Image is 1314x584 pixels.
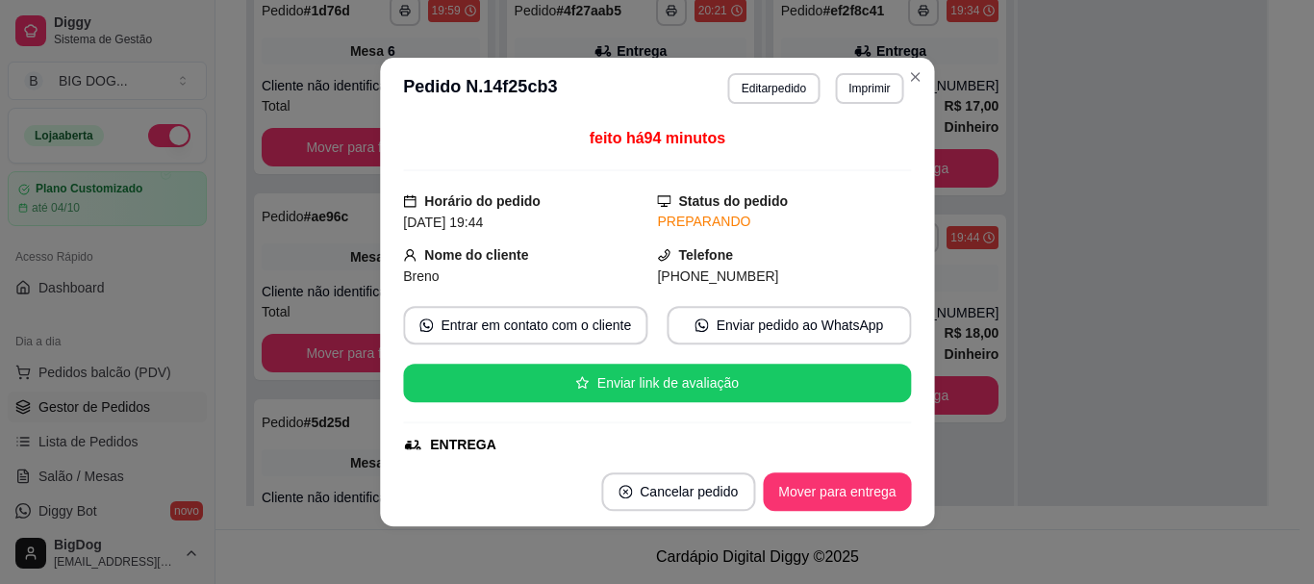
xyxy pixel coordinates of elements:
span: star [575,376,589,390]
span: whats-app [695,318,708,332]
span: feito há 94 minutos [589,130,724,146]
span: close-circle [619,485,632,498]
h3: Pedido N. 14f25cb3 [403,73,557,104]
strong: Nome do cliente [424,247,528,263]
button: Mover para entrega [763,472,911,511]
strong: Status do pedido [678,193,788,209]
button: Editarpedido [727,73,819,104]
button: Imprimir [835,73,903,104]
strong: Telefone [678,247,733,263]
span: phone [657,248,670,262]
button: starEnviar link de avaliação [403,364,911,402]
span: Breno [403,268,439,284]
button: close-circleCancelar pedido [601,472,755,511]
span: [DATE] 19:44 [403,215,483,230]
span: desktop [657,194,670,208]
div: PREPARANDO [657,212,911,232]
strong: Horário do pedido [424,193,541,209]
button: whats-appEnviar pedido ao WhatsApp [667,306,911,344]
span: calendar [403,194,417,208]
span: user [403,248,417,262]
span: [PHONE_NUMBER] [657,268,778,284]
span: whats-app [419,318,433,332]
button: Close [899,62,930,92]
button: whats-appEntrar em contato com o cliente [403,306,647,344]
div: ENTREGA [430,435,495,455]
